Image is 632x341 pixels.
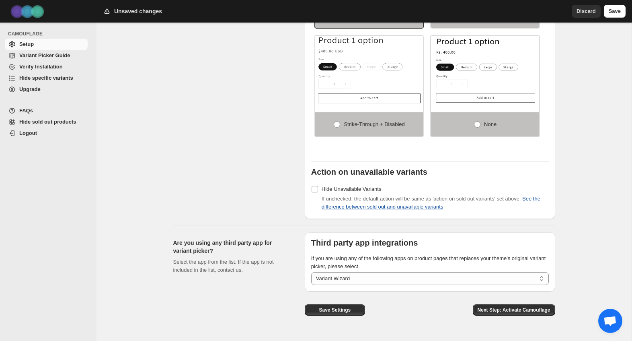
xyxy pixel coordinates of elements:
[114,7,162,15] h2: Unsaved changes
[5,50,88,61] a: Variant Picker Guide
[473,304,555,316] button: Next Step: Activate Camouflage
[5,72,88,84] a: Hide specific variants
[478,307,550,313] span: Next Step: Activate Camouflage
[311,167,427,176] b: Action on unavailable variants
[311,255,546,269] span: If you are using any of the following apps on product pages that replaces your theme's original v...
[344,121,404,127] span: Strike-through + Disabled
[19,52,70,58] span: Variant Picker Guide
[8,31,91,37] span: CAMOUFLAGE
[19,86,41,92] span: Upgrade
[5,105,88,116] a: FAQs
[173,259,274,273] span: Select the app from the list. If the app is not included in the list, contact us.
[577,7,596,15] span: Discard
[431,36,539,104] img: None
[19,75,73,81] span: Hide specific variants
[5,116,88,128] a: Hide sold out products
[19,119,76,125] span: Hide sold out products
[315,36,423,104] img: Strike-through + Disabled
[572,5,601,18] button: Discard
[322,196,540,210] span: If unchecked, the default action will be same as 'action on sold out variants' set above.
[604,5,626,18] button: Save
[19,64,63,70] span: Verify Installation
[609,7,621,15] span: Save
[319,307,351,313] span: Save Settings
[5,39,88,50] a: Setup
[305,304,365,316] button: Save Settings
[173,239,292,255] h2: Are you using any third party app for variant picker?
[5,128,88,139] a: Logout
[5,61,88,72] a: Verify Installation
[322,186,382,192] span: Hide Unavailable Variants
[19,130,37,136] span: Logout
[598,309,622,333] div: Chat öffnen
[19,41,34,47] span: Setup
[484,121,497,127] span: None
[311,238,418,247] b: Third party app integrations
[5,84,88,95] a: Upgrade
[19,107,33,114] span: FAQs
